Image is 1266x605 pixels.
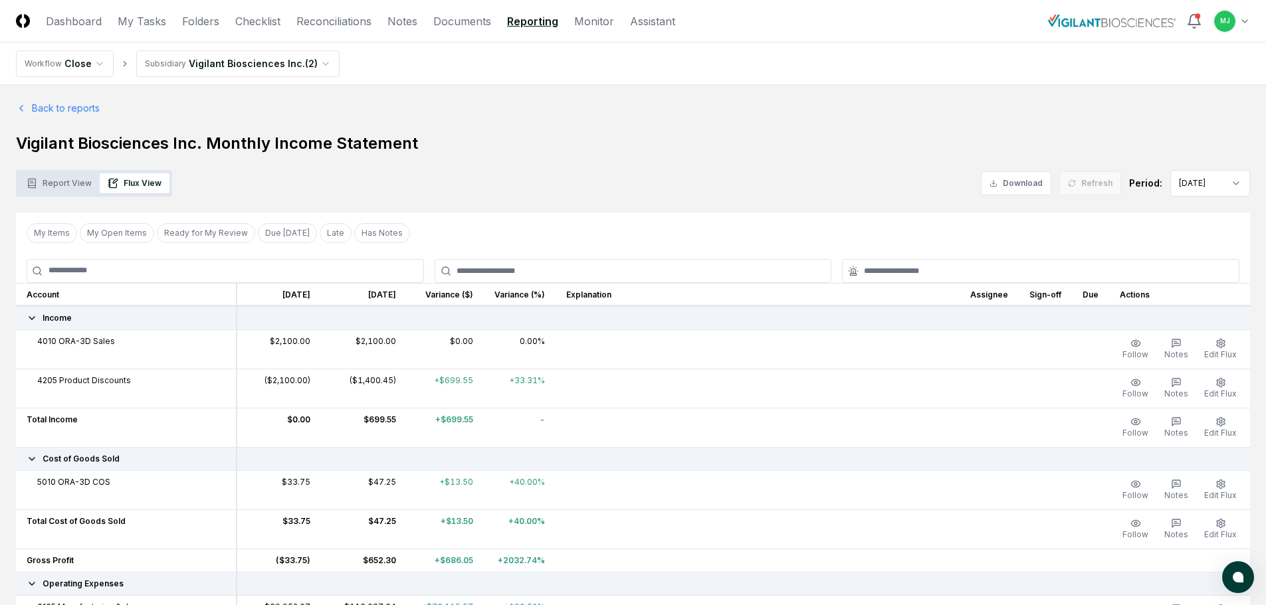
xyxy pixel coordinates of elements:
th: Due [1072,283,1109,306]
span: Edit Flux [1204,389,1237,398]
td: $2,100.00 [321,329,407,369]
a: Assistant [630,13,675,29]
button: My Open Items [80,223,154,243]
td: ($2,100.00) [237,369,321,408]
button: Flux View [100,173,169,193]
button: My Items [27,223,77,243]
td: +33.31% [484,369,556,408]
a: Notes [387,13,417,29]
button: Follow [1120,335,1151,363]
a: My Tasks [118,13,166,29]
span: Notes [1164,349,1188,359]
td: +$13.50 [407,470,484,509]
th: Assignee [960,283,1019,306]
td: $699.55 [321,408,407,447]
button: Edit Flux [1202,375,1239,402]
button: Notes [1162,375,1191,402]
span: Edit Flux [1204,490,1237,500]
th: [DATE] [237,283,321,306]
button: Follow [1120,515,1151,543]
span: Income [43,312,72,324]
span: Edit Flux [1204,349,1237,359]
td: 0.00% [484,329,556,369]
button: Follow [1120,375,1151,402]
td: +$699.55 [407,408,484,447]
a: Monitor [574,13,614,29]
td: +2032.74% [484,549,556,572]
td: ($1,400.45) [321,369,407,408]
td: +$13.50 [407,509,484,549]
span: Follow [1122,529,1148,539]
button: Due Today [258,223,317,243]
button: MJ [1213,9,1237,33]
button: Follow [1120,414,1151,442]
span: Notes [1164,529,1188,539]
span: Edit Flux [1204,428,1237,438]
button: Notes [1162,476,1191,504]
a: Documents [433,13,491,29]
button: Notes [1162,414,1191,442]
button: Edit Flux [1202,515,1239,543]
th: Variance ($) [407,283,484,306]
a: Reconciliations [296,13,371,29]
th: Sign-off [1019,283,1072,306]
td: +40.00% [484,509,556,549]
th: Account [16,283,237,306]
button: Edit Flux [1202,335,1239,363]
a: Back to reports [16,101,100,115]
span: Operating Expenses [43,578,124,590]
button: Ready for My Review [157,223,255,243]
span: Total Cost of Goods Sold [27,515,126,527]
span: Follow [1122,349,1148,359]
a: Dashboard [46,13,102,29]
th: [DATE] [321,283,407,306]
td: $0.00 [237,408,321,447]
div: Period: [1129,176,1162,190]
button: Report View [19,173,100,193]
button: Has Notes [354,223,410,243]
span: 5010 ORA-3D COS [37,476,110,488]
td: $47.25 [321,470,407,509]
nav: breadcrumb [16,50,340,77]
button: Notes [1162,515,1191,543]
td: - [484,408,556,447]
th: Actions [1109,283,1250,306]
span: Notes [1164,490,1188,500]
td: $33.75 [237,509,321,549]
span: Total Income [27,414,78,426]
td: $47.25 [321,509,407,549]
span: Follow [1122,490,1148,500]
h1: Vigilant Biosciences Inc. Monthly Income Statement [16,133,1250,154]
td: +40.00% [484,470,556,509]
img: Logo [16,14,30,28]
td: +$699.55 [407,369,484,408]
a: Checklist [235,13,280,29]
span: Follow [1122,428,1148,438]
span: MJ [1220,16,1230,26]
span: 4205 Product Discounts [37,375,131,387]
span: Notes [1164,428,1188,438]
div: Subsidiary [145,58,186,70]
td: $0.00 [407,329,484,369]
a: Folders [182,13,219,29]
button: Download [981,171,1051,195]
td: $2,100.00 [237,329,321,369]
th: Variance (%) [484,283,556,306]
span: Follow [1122,389,1148,398]
td: $652.30 [321,549,407,572]
td: +$686.05 [407,549,484,572]
button: Edit Flux [1202,476,1239,504]
td: ($33.75) [237,549,321,572]
button: Edit Flux [1202,414,1239,442]
button: Follow [1120,476,1151,504]
button: Late [320,223,352,243]
span: Cost of Goods Sold [43,453,120,465]
img: Vigilant Biosciences logo [1048,15,1176,27]
div: Workflow [25,58,62,70]
button: atlas-launcher [1222,561,1254,593]
span: Gross Profit [27,555,74,566]
span: 4010 ORA-3D Sales [37,335,115,347]
th: Explanation [556,283,960,306]
td: $33.75 [237,470,321,509]
span: Edit Flux [1204,529,1237,539]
